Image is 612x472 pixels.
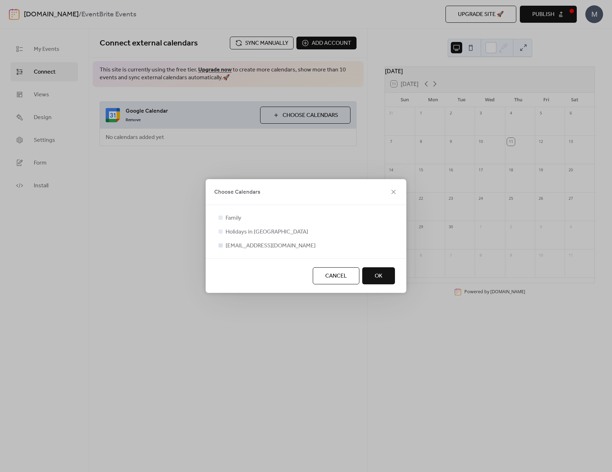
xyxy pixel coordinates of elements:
[375,272,382,280] span: OK
[226,228,308,236] span: Holidays in [GEOGRAPHIC_DATA]
[313,267,359,284] button: Cancel
[226,242,316,250] span: [EMAIL_ADDRESS][DOMAIN_NAME]
[214,188,260,197] span: Choose Calendars
[325,272,347,280] span: Cancel
[226,214,241,222] span: Family
[362,267,395,284] button: OK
